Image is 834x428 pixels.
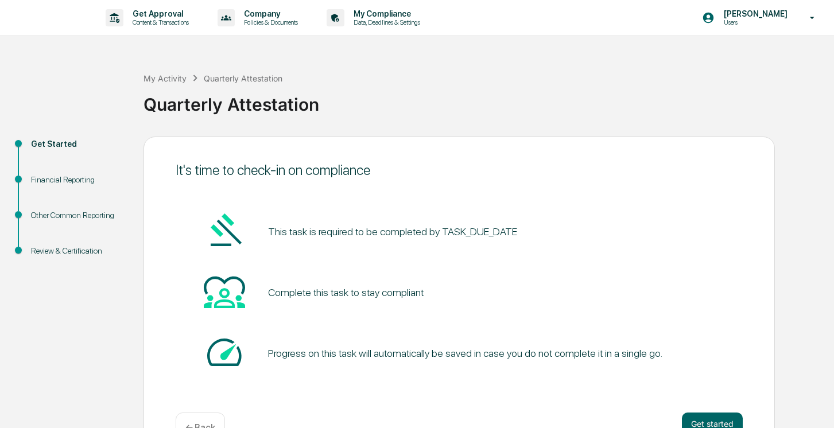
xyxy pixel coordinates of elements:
[204,210,245,251] img: Gavel
[28,9,83,27] img: logo
[715,18,793,26] p: Users
[235,18,304,26] p: Policies & Documents
[31,174,125,186] div: Financial Reporting
[31,209,125,221] div: Other Common Reporting
[123,18,195,26] p: Content & Transactions
[143,85,828,115] div: Quarterly Attestation
[143,73,187,83] div: My Activity
[344,18,426,26] p: Data, Deadlines & Settings
[176,162,743,178] div: It's time to check-in on compliance
[715,9,793,18] p: [PERSON_NAME]
[268,224,517,239] pre: This task is required to be completed by TASK_DUE_DATE
[268,347,662,359] div: Progress on this task will automatically be saved in case you do not complete it in a single go.
[204,332,245,373] img: Speed-dial
[268,286,424,298] div: Complete this task to stay compliant
[344,9,426,18] p: My Compliance
[204,73,282,83] div: Quarterly Attestation
[204,271,245,312] img: Heart
[235,9,304,18] p: Company
[31,245,125,257] div: Review & Certification
[31,138,125,150] div: Get Started
[123,9,195,18] p: Get Approval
